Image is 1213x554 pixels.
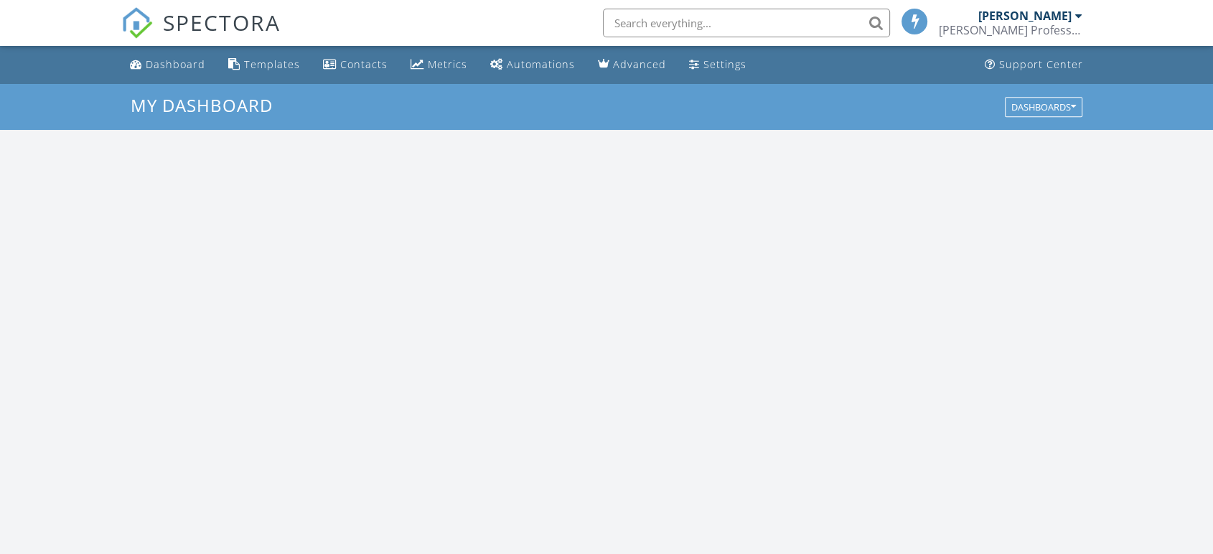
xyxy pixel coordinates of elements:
[507,57,575,71] div: Automations
[405,52,473,78] a: Metrics
[939,23,1082,37] div: Sutton's Professional Home Inspections, LLC
[340,57,388,71] div: Contacts
[603,9,890,37] input: Search everything...
[1011,102,1076,112] div: Dashboards
[1005,97,1082,117] button: Dashboards
[979,52,1089,78] a: Support Center
[124,52,211,78] a: Dashboard
[317,52,393,78] a: Contacts
[683,52,752,78] a: Settings
[703,57,746,71] div: Settings
[146,57,205,71] div: Dashboard
[244,57,300,71] div: Templates
[121,19,281,50] a: SPECTORA
[223,52,306,78] a: Templates
[613,57,666,71] div: Advanced
[131,93,273,117] span: My Dashboard
[121,7,153,39] img: The Best Home Inspection Software - Spectora
[163,7,281,37] span: SPECTORA
[428,57,467,71] div: Metrics
[592,52,672,78] a: Advanced
[978,9,1072,23] div: [PERSON_NAME]
[484,52,581,78] a: Automations (Basic)
[999,57,1083,71] div: Support Center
